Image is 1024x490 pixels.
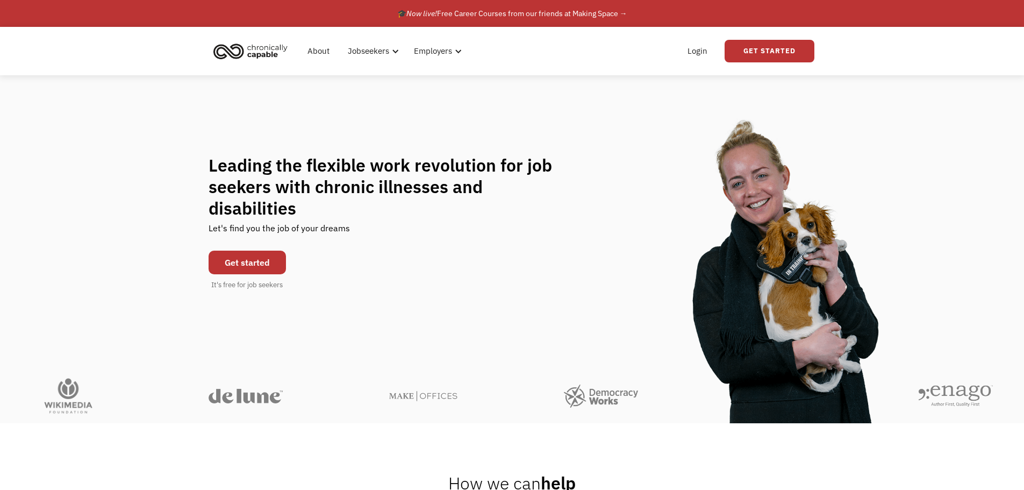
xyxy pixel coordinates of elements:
div: Jobseekers [341,34,402,68]
div: Employers [414,45,452,58]
img: Chronically Capable logo [210,39,291,63]
div: Jobseekers [348,45,389,58]
div: It's free for job seekers [211,280,283,290]
div: 🎓 Free Career Courses from our friends at Making Space → [397,7,627,20]
div: Employers [407,34,465,68]
h1: Leading the flexible work revolution for job seekers with chronic illnesses and disabilities [209,154,573,219]
a: Get Started [725,40,814,62]
a: Get started [209,251,286,274]
div: Let's find you the job of your dreams [209,219,350,245]
em: Now live! [406,9,437,18]
a: About [301,34,336,68]
a: home [210,39,296,63]
a: Login [681,34,714,68]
